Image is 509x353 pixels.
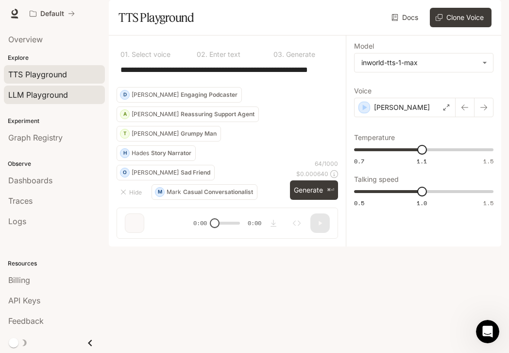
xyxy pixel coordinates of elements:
p: Enter text [207,51,240,58]
div: inworld-tts-1-max [361,58,477,68]
span: 1.5 [483,199,493,207]
div: A [120,106,129,122]
p: Select voice [130,51,170,58]
p: Story Narrator [151,150,191,156]
p: Reassuring Support Agent [181,111,254,117]
p: Hades [132,150,149,156]
p: [PERSON_NAME] [132,111,179,117]
span: 0.7 [354,157,364,165]
p: Mark [167,189,181,195]
p: Voice [354,88,372,94]
h1: TTS Playground [119,8,194,27]
p: Casual Conversationalist [183,189,253,195]
p: [PERSON_NAME] [132,131,179,137]
span: 1.0 [417,199,427,207]
p: Sad Friend [181,170,210,176]
p: Default [40,10,64,18]
button: Clone Voice [430,8,492,27]
span: 1.1 [417,157,427,165]
p: Engaging Podcaster [181,92,238,98]
p: 0 1 . [120,51,130,58]
span: 1.5 [483,157,493,165]
button: T[PERSON_NAME]Grumpy Man [117,126,221,141]
p: [PERSON_NAME] [374,103,430,112]
div: D [120,87,129,103]
button: HHadesStory Narrator [117,145,196,161]
p: [PERSON_NAME] [132,92,179,98]
a: Docs [390,8,422,27]
p: Grumpy Man [181,131,217,137]
button: D[PERSON_NAME]Engaging Podcaster [117,87,242,103]
iframe: Intercom live chat [476,320,499,343]
div: O [120,165,129,180]
p: Talking speed [354,176,399,183]
p: [PERSON_NAME] [132,170,179,176]
p: ⌘⏎ [327,187,334,193]
span: 0.5 [354,199,364,207]
button: O[PERSON_NAME]Sad Friend [117,165,215,180]
div: H [120,145,129,161]
p: Temperature [354,134,395,141]
button: Generate⌘⏎ [290,180,338,200]
p: 0 2 . [197,51,207,58]
div: T [120,126,129,141]
button: MMarkCasual Conversationalist [152,184,257,200]
button: A[PERSON_NAME]Reassuring Support Agent [117,106,259,122]
p: Model [354,43,374,50]
p: Generate [284,51,315,58]
div: inworld-tts-1-max [355,53,493,72]
p: 0 3 . [273,51,284,58]
button: All workspaces [25,4,79,23]
div: M [155,184,164,200]
button: Hide [117,184,148,200]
